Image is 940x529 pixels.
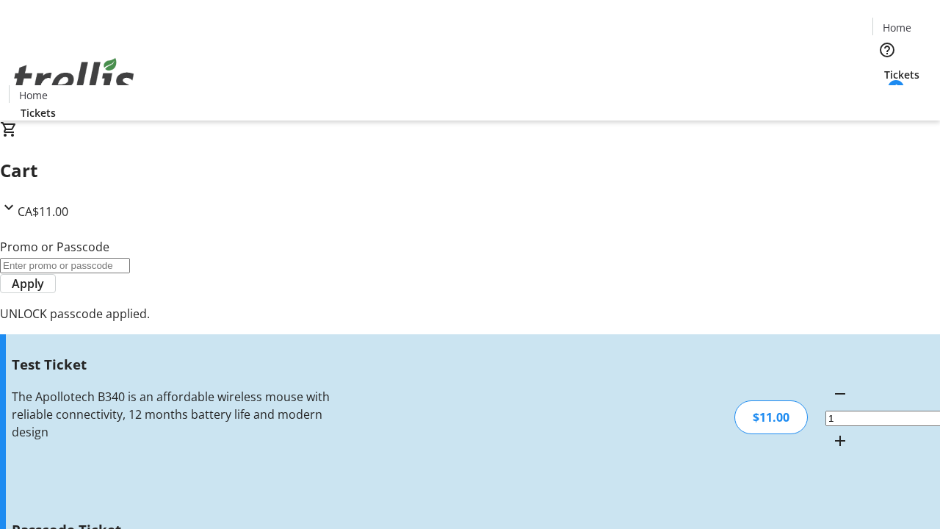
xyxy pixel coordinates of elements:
[9,105,68,120] a: Tickets
[734,400,808,434] div: $11.00
[872,67,931,82] a: Tickets
[19,87,48,103] span: Home
[883,20,911,35] span: Home
[884,67,919,82] span: Tickets
[10,87,57,103] a: Home
[825,379,855,409] button: Decrement by one
[12,354,333,375] h3: Test Ticket
[873,20,920,35] a: Home
[18,204,68,220] span: CA$11.00
[21,105,56,120] span: Tickets
[825,426,855,456] button: Increment by one
[12,388,333,441] div: The Apollotech B340 is an affordable wireless mouse with reliable connectivity, 12 months battery...
[9,42,140,115] img: Orient E2E Organization LBPsVWhAVV's Logo
[12,275,44,292] span: Apply
[872,82,902,112] button: Cart
[872,35,902,65] button: Help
